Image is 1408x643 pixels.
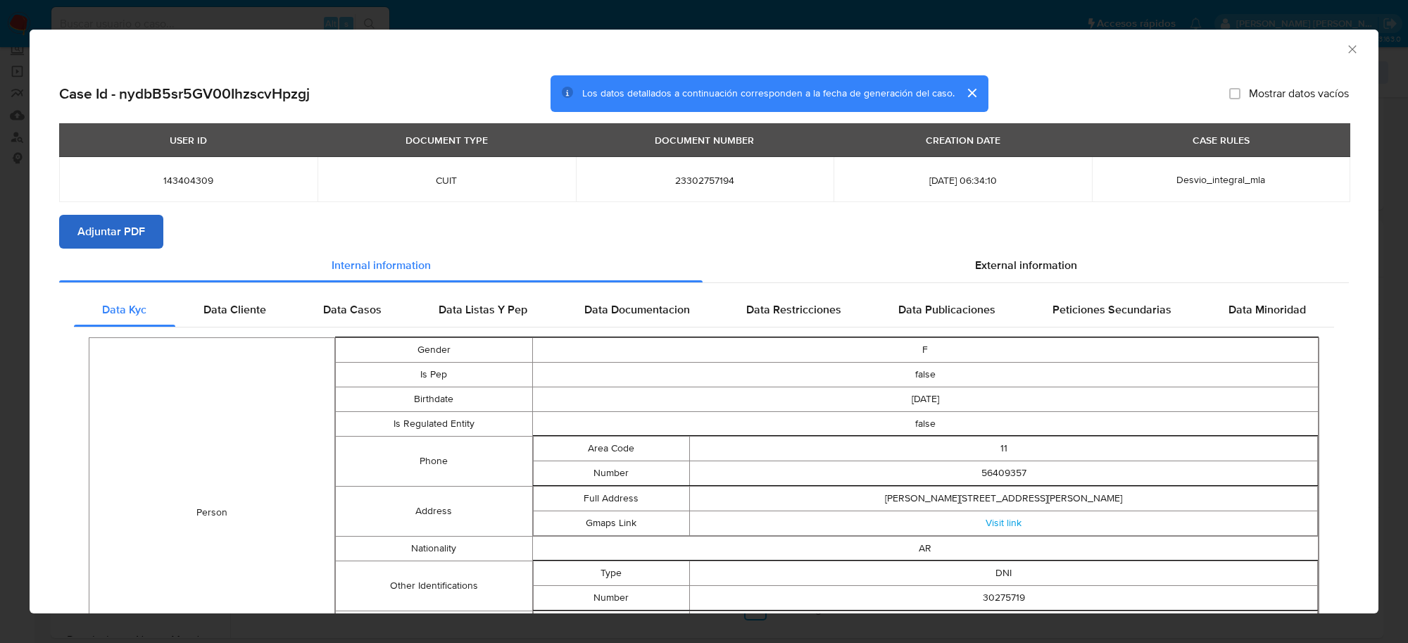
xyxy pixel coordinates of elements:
td: [DATE] [532,387,1319,412]
div: Detailed info [59,249,1349,282]
td: Address [336,487,532,537]
td: Number [533,611,690,636]
td: Gmaps Link [533,511,690,536]
td: false [532,363,1319,387]
td: Type [533,561,690,586]
td: Nationality [336,537,532,561]
span: Los datos detallados a continuación corresponden a la fecha de generación del caso. [582,87,955,101]
span: Adjuntar PDF [77,216,145,247]
td: F [532,338,1319,363]
div: CREATION DATE [917,128,1009,152]
a: Visit link [986,516,1022,530]
td: DNI [690,561,1318,586]
td: false [532,412,1319,437]
td: [PERSON_NAME][STREET_ADDRESS][PERSON_NAME] [690,487,1318,511]
button: Cerrar ventana [1345,42,1358,55]
div: Detailed internal info [74,293,1334,327]
td: Is Regulated Entity [336,412,532,437]
div: closure-recommendation-modal [30,30,1378,613]
span: 23302757194 [593,174,817,187]
span: Data Listas Y Pep [439,301,527,318]
td: 30275719 [690,586,1318,611]
td: Full Address [533,487,690,511]
div: DOCUMENT NUMBER [646,128,762,152]
td: 23302757194 [690,611,1318,636]
td: Other Identifications [336,561,532,611]
h2: Case Id - nydbB5sr5GV00IhzscvHpzgj [59,85,310,103]
input: Mostrar datos vacíos [1229,88,1240,99]
span: [DATE] 06:34:10 [850,174,1075,187]
td: Phone [336,437,532,487]
div: DOCUMENT TYPE [397,128,496,152]
span: Data Kyc [102,301,146,318]
span: Mostrar datos vacíos [1249,87,1349,101]
button: cerrar [955,76,988,110]
span: Data Publicaciones [898,301,995,318]
span: External information [975,257,1077,273]
button: Adjuntar PDF [59,215,163,249]
td: 11 [690,437,1318,461]
span: 143404309 [76,174,301,187]
td: Is Pep [336,363,532,387]
td: Number [533,461,690,486]
span: Peticiones Secundarias [1052,301,1171,318]
span: Data Restricciones [746,301,841,318]
span: Data Cliente [203,301,266,318]
div: USER ID [161,128,215,152]
td: AR [532,537,1319,561]
td: Birthdate [336,387,532,412]
span: Internal information [332,257,431,273]
span: Data Minoridad [1228,301,1306,318]
td: 56409357 [690,461,1318,486]
td: Gender [336,338,532,363]
span: Data Documentacion [584,301,690,318]
span: CUIT [334,174,559,187]
span: Data Casos [323,301,382,318]
td: Area Code [533,437,690,461]
td: Number [533,586,690,611]
span: Desvio_integral_mla [1176,173,1265,187]
div: CASE RULES [1184,128,1258,152]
